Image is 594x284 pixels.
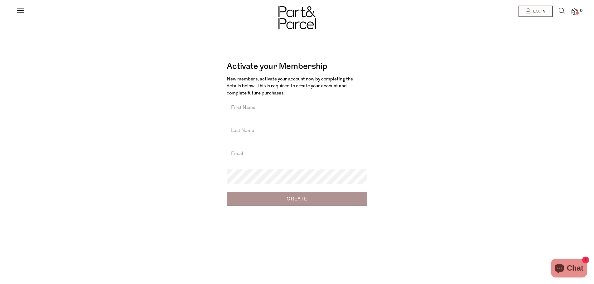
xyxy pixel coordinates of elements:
[227,192,367,206] input: Create
[227,123,367,138] input: Last Name
[227,76,367,97] p: New members, activate your account now by completing the details below. This is required to creat...
[549,259,589,279] inbox-online-store-chat: Shopify online store chat
[278,6,316,29] img: Part&Parcel
[572,8,578,15] a: 0
[227,59,327,74] a: Activate your Membership
[532,9,545,14] span: Login
[227,146,367,161] input: Email
[227,100,367,115] input: First Name
[519,6,553,17] a: Login
[578,8,584,14] span: 0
